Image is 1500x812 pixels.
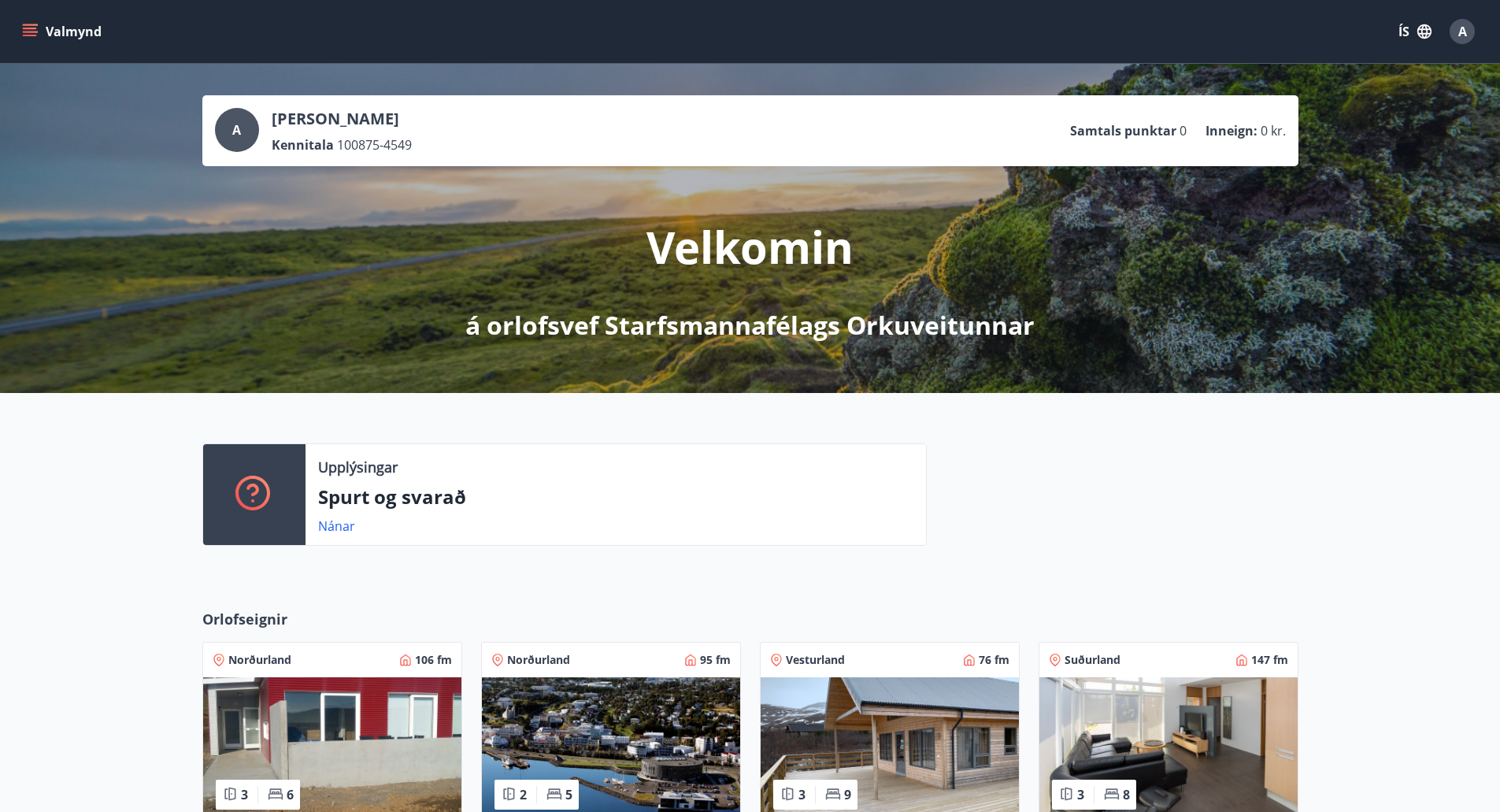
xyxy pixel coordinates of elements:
[272,108,412,130] p: [PERSON_NAME]
[565,786,572,803] span: 5
[1077,786,1084,803] span: 3
[318,517,355,535] a: Nánar
[1251,652,1288,668] span: 147 fm
[228,652,291,668] span: Norðurland
[1261,122,1286,139] span: 0 kr.
[844,786,851,803] span: 9
[232,121,241,139] span: A
[202,609,287,629] span: Orlofseignir
[318,484,913,510] p: Spurt og svarað
[979,652,1009,668] span: 76 fm
[318,457,398,477] p: Upplýsingar
[700,652,731,668] span: 95 fm
[19,17,108,46] button: menu
[507,652,570,668] span: Norðurland
[415,652,452,668] span: 106 fm
[1458,23,1467,40] span: A
[1390,17,1440,46] button: ÍS
[287,786,294,803] span: 6
[1123,786,1130,803] span: 8
[646,217,854,276] p: Velkomin
[1070,122,1176,139] p: Samtals punktar
[1443,13,1481,50] button: A
[1206,122,1257,139] p: Inneign :
[272,136,334,154] p: Kennitala
[337,136,412,154] span: 100875-4549
[520,786,527,803] span: 2
[465,308,1035,343] p: á orlofsvef Starfsmannafélags Orkuveitunnar
[786,652,845,668] span: Vesturland
[798,786,806,803] span: 3
[1180,122,1187,139] span: 0
[1065,652,1120,668] span: Suðurland
[241,786,248,803] span: 3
